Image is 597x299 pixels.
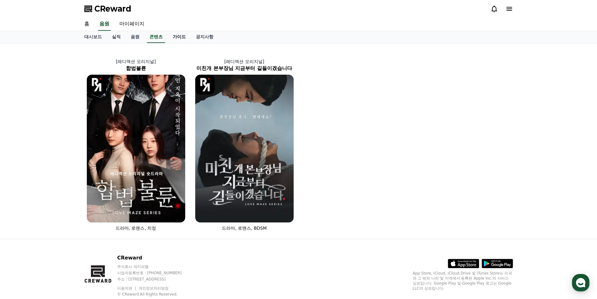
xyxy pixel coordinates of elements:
[97,208,104,213] span: 설정
[41,199,81,215] a: 대화
[117,277,194,282] p: 주소 : [STREET_ADDRESS]
[116,226,156,231] span: 드라마, 로맨스, 치정
[117,270,194,275] p: 사업자등록번호 : [PHONE_NUMBER]
[190,58,299,65] p: [레디액션 오리지널]
[147,31,165,43] a: 콘텐츠
[190,65,299,72] h2: 미친개 본부장님 지금부터 길들이겠습니다
[82,65,190,72] h2: 합법불륜
[195,75,215,94] img: [object Object] Logo
[20,208,24,213] span: 홈
[117,286,137,291] a: 이용약관
[107,31,126,43] a: 실적
[79,18,94,31] a: 홈
[117,264,194,269] p: 주식회사 와이피랩
[117,254,194,262] p: CReward
[2,199,41,215] a: 홈
[168,31,191,43] a: 가이드
[82,53,190,236] a: [레디액션 오리지널] 합법불륜 합법불륜 [object Object] Logo 드라마, 로맨스, 치정
[57,209,65,214] span: 대화
[82,58,190,65] p: [레디액션 오리지널]
[191,31,218,43] a: 공지사항
[195,75,294,222] img: 미친개 본부장님 지금부터 길들이겠습니다
[413,271,513,291] p: App Store, iCloud, iCloud Drive 및 iTunes Store는 미국과 그 밖의 나라 및 지역에서 등록된 Apple Inc.의 서비스 상표입니다. Goo...
[94,4,131,14] span: CReward
[222,226,267,231] span: 드라마, 로맨스, BDSM
[87,75,107,94] img: [object Object] Logo
[98,18,111,31] a: 음원
[126,31,144,43] a: 음원
[139,286,169,291] a: 개인정보처리방침
[87,75,185,222] img: 합법불륜
[190,53,299,236] a: [레디액션 오리지널] 미친개 본부장님 지금부터 길들이겠습니다 미친개 본부장님 지금부터 길들이겠습니다 [object Object] Logo 드라마, 로맨스, BDSM
[117,292,194,297] p: © CReward All Rights Reserved.
[81,199,120,215] a: 설정
[114,18,149,31] a: 마이페이지
[79,31,107,43] a: 대시보드
[84,4,131,14] a: CReward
